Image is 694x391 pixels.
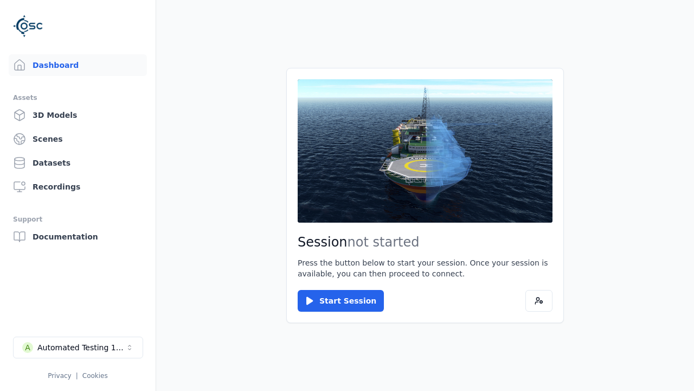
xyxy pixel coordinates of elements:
a: 3D Models [9,104,147,126]
button: Select a workspace [13,337,143,358]
div: Support [13,213,143,226]
button: Start Session [298,290,384,312]
a: Cookies [82,372,108,380]
a: Scenes [9,128,147,150]
a: Privacy [48,372,71,380]
a: Dashboard [9,54,147,76]
p: Press the button below to start your session. Once your session is available, you can then procee... [298,257,552,279]
span: not started [348,235,420,250]
div: A [22,342,33,353]
a: Recordings [9,176,147,198]
span: | [76,372,78,380]
div: Automated Testing 1 - Playwright [37,342,125,353]
a: Documentation [9,226,147,248]
h2: Session [298,234,552,251]
img: Logo [13,11,43,41]
div: Assets [13,91,143,104]
a: Datasets [9,152,147,174]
